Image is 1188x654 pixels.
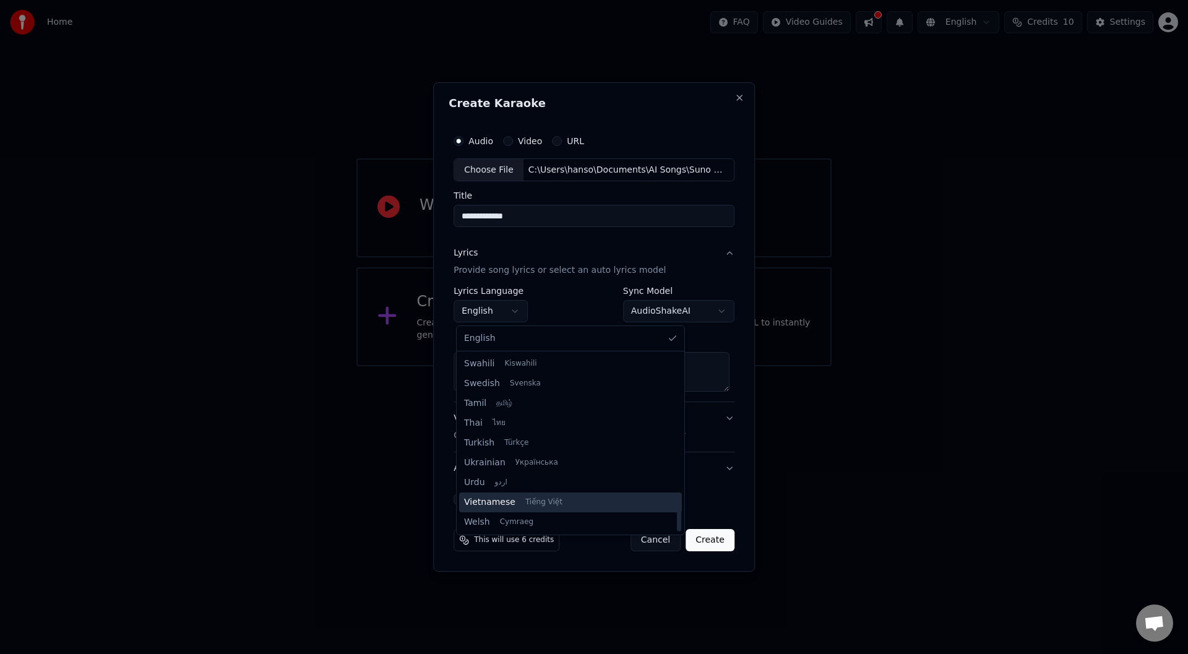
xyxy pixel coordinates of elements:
[464,496,515,509] span: Vietnamese
[464,397,486,410] span: Tamil
[510,379,541,389] span: Svenska
[464,417,483,429] span: Thai
[464,358,494,370] span: Swahili
[525,497,562,507] span: Tiếng Việt
[464,332,496,345] span: English
[495,478,507,488] span: اردو
[464,476,485,489] span: Urdu
[493,418,506,428] span: ไทย
[500,517,533,527] span: Cymraeg
[504,438,528,448] span: Türkçe
[496,398,512,408] span: தமிழ்
[515,458,558,468] span: Українська
[464,437,494,449] span: Turkish
[464,457,506,469] span: Ukrainian
[504,359,536,369] span: Kiswahili
[464,377,500,390] span: Swedish
[464,516,490,528] span: Welsh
